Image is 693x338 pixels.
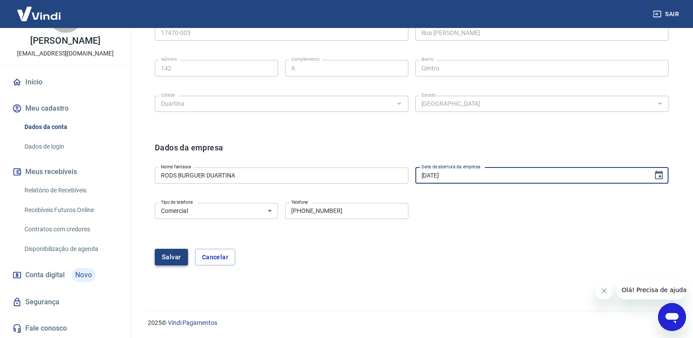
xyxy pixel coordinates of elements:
[421,56,434,63] label: Bairro
[651,6,683,22] button: Sair
[10,162,120,181] button: Meus recebíveis
[148,318,672,328] p: 2025 ©
[161,164,191,170] label: Nome fantasia
[21,118,120,136] a: Dados da conta
[155,249,188,265] button: Salvar
[17,49,114,58] p: [EMAIL_ADDRESS][DOMAIN_NAME]
[5,6,73,13] span: Olá! Precisa de ajuda?
[421,92,436,98] label: Estado
[21,138,120,156] a: Dados de login
[291,199,308,206] label: Telefone
[421,164,481,170] label: Data de abertura da empresa
[10,319,120,338] a: Fale conosco
[157,98,391,109] input: Digite aqui algumas palavras para buscar a cidade
[10,293,120,312] a: Segurança
[595,282,613,300] iframe: Fechar mensagem
[168,319,217,326] a: Vindi Pagamentos
[10,73,120,92] a: Início
[616,280,686,300] iframe: Mensagem da empresa
[10,265,120,286] a: Conta digitalNovo
[21,181,120,199] a: Relatório de Recebíveis
[21,240,120,258] a: Disponibilização de agenda
[415,167,647,184] input: DD/MM/YYYY
[10,99,120,118] button: Meu cadastro
[21,201,120,219] a: Recebíveis Futuros Online
[650,167,668,184] button: Choose date, selected date is 10 de jul de 2025
[10,0,67,27] img: Vindi
[195,249,235,265] button: Cancelar
[30,36,100,45] p: [PERSON_NAME]
[161,92,175,98] label: Cidade
[25,269,65,281] span: Conta digital
[161,56,177,63] label: Número
[291,56,320,63] label: Complemento
[72,268,96,282] span: Novo
[658,303,686,331] iframe: Botão para abrir a janela de mensagens
[21,220,120,238] a: Contratos com credores
[161,199,193,206] label: Tipo de telefone
[155,142,223,164] h6: Dados da empresa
